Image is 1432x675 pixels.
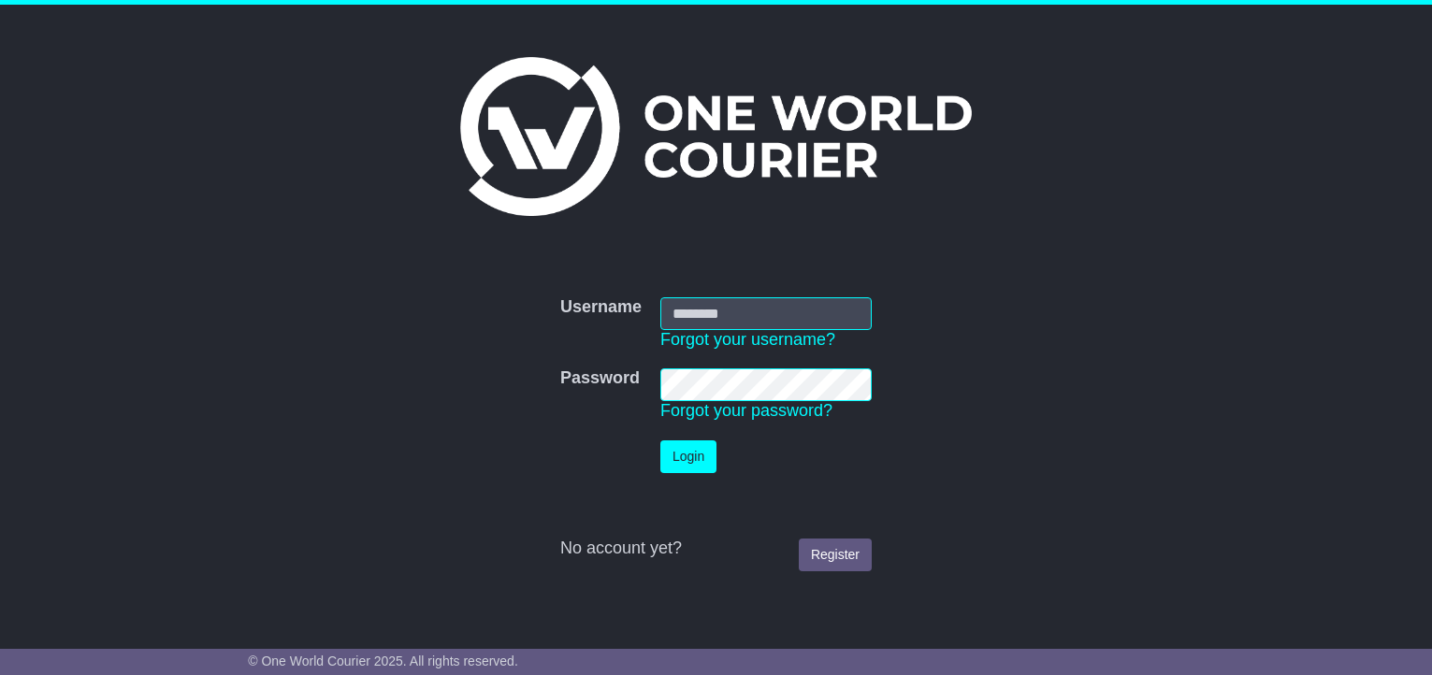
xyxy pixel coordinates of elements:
[660,440,716,473] button: Login
[460,57,971,216] img: One World
[248,653,518,668] span: © One World Courier 2025. All rights reserved.
[560,368,640,389] label: Password
[560,297,642,318] label: Username
[799,539,872,571] a: Register
[660,401,832,420] a: Forgot your password?
[560,539,872,559] div: No account yet?
[660,330,835,349] a: Forgot your username?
